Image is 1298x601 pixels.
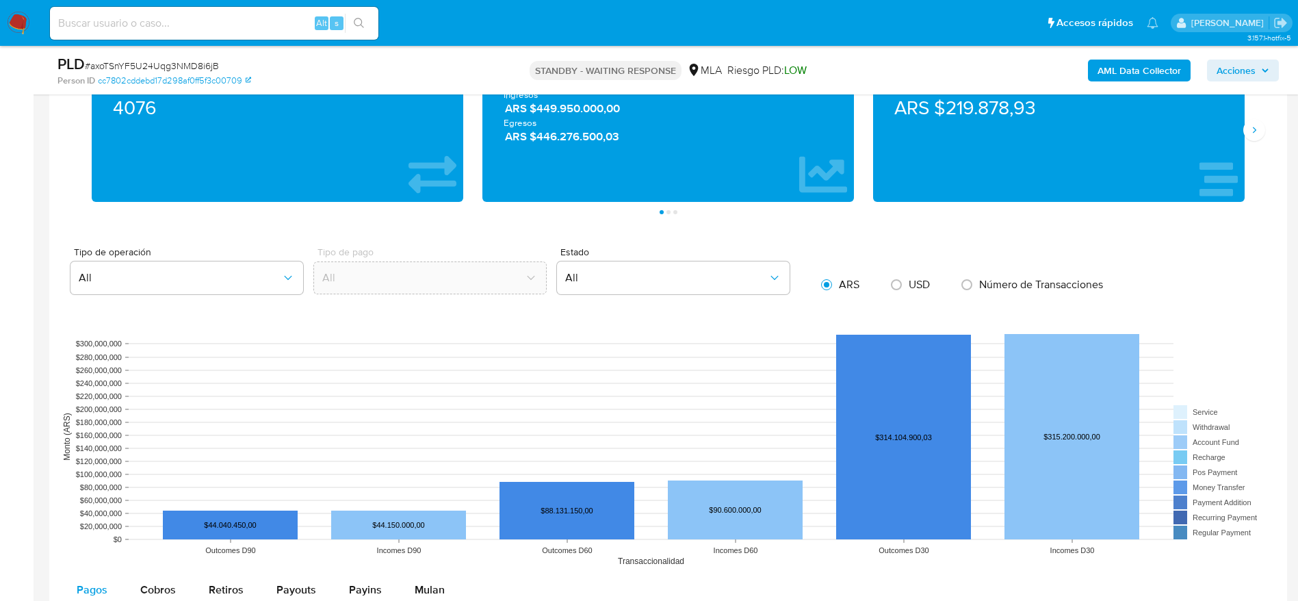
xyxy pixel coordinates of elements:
span: LOW [784,62,807,78]
span: Alt [316,16,327,29]
span: # axoTSnYF5U24Uqg3NMD8i6jB [85,59,219,73]
b: PLD [57,53,85,75]
span: Accesos rápidos [1056,16,1133,30]
a: Salir [1273,16,1288,30]
button: search-icon [345,14,373,33]
span: 3.157.1-hotfix-5 [1247,32,1291,43]
input: Buscar usuario o caso... [50,14,378,32]
a: Notificaciones [1147,17,1158,29]
span: Acciones [1217,60,1256,81]
p: STANDBY - WAITING RESPONSE [530,61,682,80]
span: s [335,16,339,29]
p: elaine.mcfarlane@mercadolibre.com [1191,16,1269,29]
b: AML Data Collector [1098,60,1181,81]
b: Person ID [57,75,95,87]
span: Riesgo PLD: [727,63,807,78]
div: MLA [687,63,722,78]
button: Acciones [1207,60,1279,81]
a: cc7802cddebd17d298af0ff5f3c00709 [98,75,251,87]
button: AML Data Collector [1088,60,1191,81]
